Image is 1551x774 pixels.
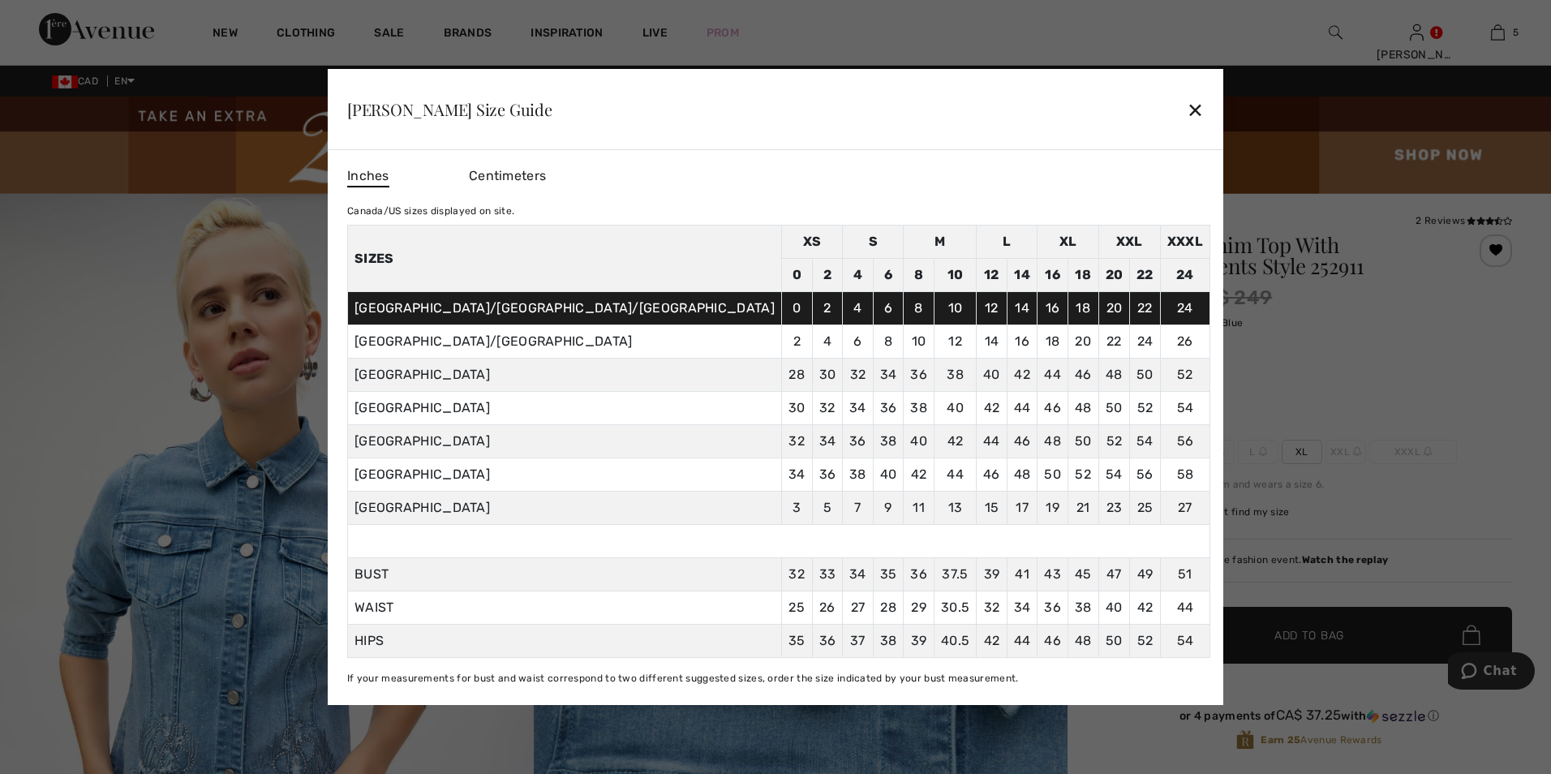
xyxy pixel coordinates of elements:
[843,325,874,359] td: 6
[1015,566,1029,582] span: 41
[1044,633,1061,648] span: 46
[1130,425,1161,458] td: 54
[977,392,1008,425] td: 42
[843,392,874,425] td: 34
[1137,566,1154,582] span: 49
[880,566,897,582] span: 35
[904,259,934,292] td: 8
[1038,292,1068,325] td: 16
[984,566,1000,582] span: 39
[1098,325,1130,359] td: 22
[1068,325,1098,359] td: 20
[812,458,843,492] td: 36
[977,292,1008,325] td: 12
[873,425,904,458] td: 38
[781,359,812,392] td: 28
[941,600,969,615] span: 30.5
[1038,492,1068,525] td: 19
[843,492,874,525] td: 7
[1068,292,1098,325] td: 18
[1075,566,1092,582] span: 45
[977,359,1008,392] td: 40
[1068,492,1098,525] td: 21
[880,600,896,615] span: 28
[904,392,934,425] td: 38
[347,325,781,359] td: [GEOGRAPHIC_DATA]/[GEOGRAPHIC_DATA]
[843,425,874,458] td: 36
[1098,292,1130,325] td: 20
[1098,425,1130,458] td: 52
[1160,259,1209,292] td: 24
[1137,633,1154,648] span: 52
[843,226,904,259] td: S
[873,392,904,425] td: 36
[1130,392,1161,425] td: 52
[904,425,934,458] td: 40
[977,492,1008,525] td: 15
[977,458,1008,492] td: 46
[880,633,897,648] span: 38
[1098,458,1130,492] td: 54
[1007,492,1038,525] td: 17
[1098,492,1130,525] td: 23
[788,566,805,582] span: 32
[904,359,934,392] td: 36
[843,292,874,325] td: 4
[812,359,843,392] td: 30
[781,492,812,525] td: 3
[849,566,866,582] span: 34
[1068,259,1098,292] td: 18
[873,492,904,525] td: 9
[1044,566,1061,582] span: 43
[1130,458,1161,492] td: 56
[812,292,843,325] td: 2
[904,492,934,525] td: 11
[1178,566,1192,582] span: 51
[1007,425,1038,458] td: 46
[1007,359,1038,392] td: 42
[873,325,904,359] td: 8
[1075,633,1092,648] span: 48
[1007,292,1038,325] td: 14
[1007,325,1038,359] td: 16
[36,11,69,26] span: Chat
[1160,226,1209,259] td: XXXL
[819,600,836,615] span: 26
[911,633,927,648] span: 39
[850,633,866,648] span: 37
[1106,600,1123,615] span: 40
[873,259,904,292] td: 6
[819,566,836,582] span: 33
[934,425,976,458] td: 42
[934,359,976,392] td: 38
[942,566,968,582] span: 37.5
[904,458,934,492] td: 42
[934,492,976,525] td: 13
[1160,292,1209,325] td: 24
[1007,392,1038,425] td: 44
[347,625,781,658] td: HIPS
[1130,492,1161,525] td: 25
[984,633,1000,648] span: 42
[1160,458,1209,492] td: 58
[1160,425,1209,458] td: 56
[347,591,781,625] td: WAIST
[1160,492,1209,525] td: 27
[1098,259,1130,292] td: 20
[1160,392,1209,425] td: 54
[812,425,843,458] td: 34
[1014,600,1031,615] span: 34
[873,359,904,392] td: 34
[1106,566,1122,582] span: 47
[1068,392,1098,425] td: 48
[781,226,842,259] td: XS
[904,292,934,325] td: 8
[788,600,805,615] span: 25
[934,325,976,359] td: 12
[812,325,843,359] td: 4
[1007,458,1038,492] td: 48
[934,392,976,425] td: 40
[984,600,1000,615] span: 32
[781,458,812,492] td: 34
[1130,292,1161,325] td: 22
